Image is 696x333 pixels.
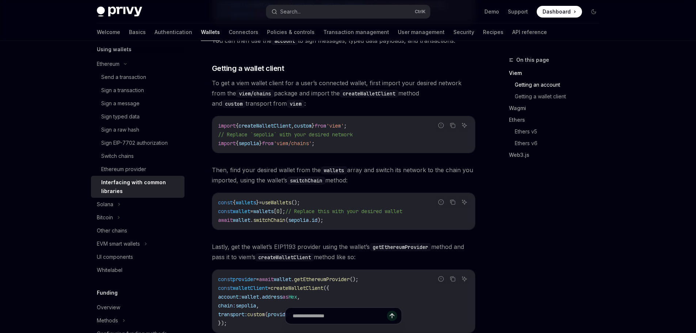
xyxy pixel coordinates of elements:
[256,199,259,206] span: }
[436,121,446,130] button: Report incorrect code
[291,199,300,206] span: ();
[297,294,300,300] span: ,
[91,250,185,264] a: UI components
[97,213,113,222] div: Bitcoin
[101,152,134,160] div: Switch chains
[239,140,259,147] span: sepolia
[484,8,499,15] a: Demo
[436,274,446,284] button: Report incorrect code
[370,243,431,251] code: getEthereumProvider
[344,122,347,129] span: ;
[285,217,288,223] span: (
[218,276,233,283] span: const
[282,294,288,300] span: as
[509,114,605,126] a: Ethers
[101,99,140,108] div: Sign a message
[460,197,469,207] button: Ask AI
[91,136,185,150] a: Sign EIP-7702 authorization
[212,63,284,73] span: Getting a wallet client
[97,303,120,312] div: Overview
[288,217,309,223] span: sepolia
[91,150,185,163] a: Switch chains
[97,266,122,275] div: Whitelabel
[91,71,185,84] a: Send a transaction
[253,208,274,215] span: wallets
[101,139,168,147] div: Sign EIP-7702 authorization
[218,217,233,223] span: await
[155,23,192,41] a: Authentication
[212,165,475,185] span: Then, find your desired wallet from the array and switch its network to the chain you imported, u...
[91,224,185,237] a: Other chains
[101,112,140,121] div: Sign typed data
[436,197,446,207] button: Report incorrect code
[280,7,301,16] div: Search...
[294,122,312,129] span: custom
[97,239,140,248] div: EVM smart wallets
[91,163,185,176] a: Ethereum provider
[239,122,291,129] span: createWalletClient
[233,276,256,283] span: provider
[250,208,253,215] span: =
[262,199,291,206] span: useWallets
[415,9,426,15] span: Ctrl K
[448,274,457,284] button: Copy the contents from the code block
[101,165,146,174] div: Ethereum provider
[241,294,259,300] span: wallet
[91,97,185,110] a: Sign a message
[256,276,259,283] span: =
[268,285,271,291] span: =
[218,285,233,291] span: const
[218,199,233,206] span: const
[398,23,445,41] a: User management
[271,37,298,45] code: account
[543,8,571,15] span: Dashboard
[509,149,605,161] a: Web3.js
[350,276,358,283] span: ();
[97,226,127,235] div: Other chains
[101,178,180,196] div: Interfacing with common libraries
[312,140,315,147] span: ;
[285,208,402,215] span: // Replace this with your desired wallet
[253,217,285,223] span: switchChain
[274,140,312,147] span: 'viem/chains'
[97,200,113,209] div: Solana
[218,131,353,138] span: // Replace `sepolia` with your desired network
[274,276,291,283] span: wallet
[97,316,118,325] div: Methods
[97,253,133,261] div: UI components
[453,23,474,41] a: Security
[279,208,285,215] span: ];
[515,126,605,137] a: Ethers v5
[291,122,294,129] span: ,
[233,285,268,291] span: walletClient
[256,302,259,309] span: ,
[236,140,239,147] span: {
[129,23,146,41] a: Basics
[222,100,246,108] code: custom
[218,302,236,309] span: chain:
[212,78,475,109] span: To get a viem wallet client for a user’s connected wallet, first import your desired network from...
[515,79,605,91] a: Getting an account
[97,288,118,297] h5: Funding
[537,6,582,18] a: Dashboard
[229,23,258,41] a: Connectors
[250,217,253,223] span: .
[323,285,329,291] span: ({
[218,122,236,129] span: import
[317,217,323,223] span: );
[233,217,250,223] span: wallet
[291,276,294,283] span: .
[460,274,469,284] button: Ask AI
[387,311,397,321] button: Send message
[262,294,282,300] span: address
[218,294,241,300] span: account:
[91,123,185,136] a: Sign a raw hash
[309,217,312,223] span: .
[326,122,344,129] span: 'viem'
[259,140,262,147] span: }
[274,208,277,215] span: [
[91,84,185,97] a: Sign a transaction
[218,208,233,215] span: const
[515,137,605,149] a: Ethers v6
[321,166,347,174] code: wallets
